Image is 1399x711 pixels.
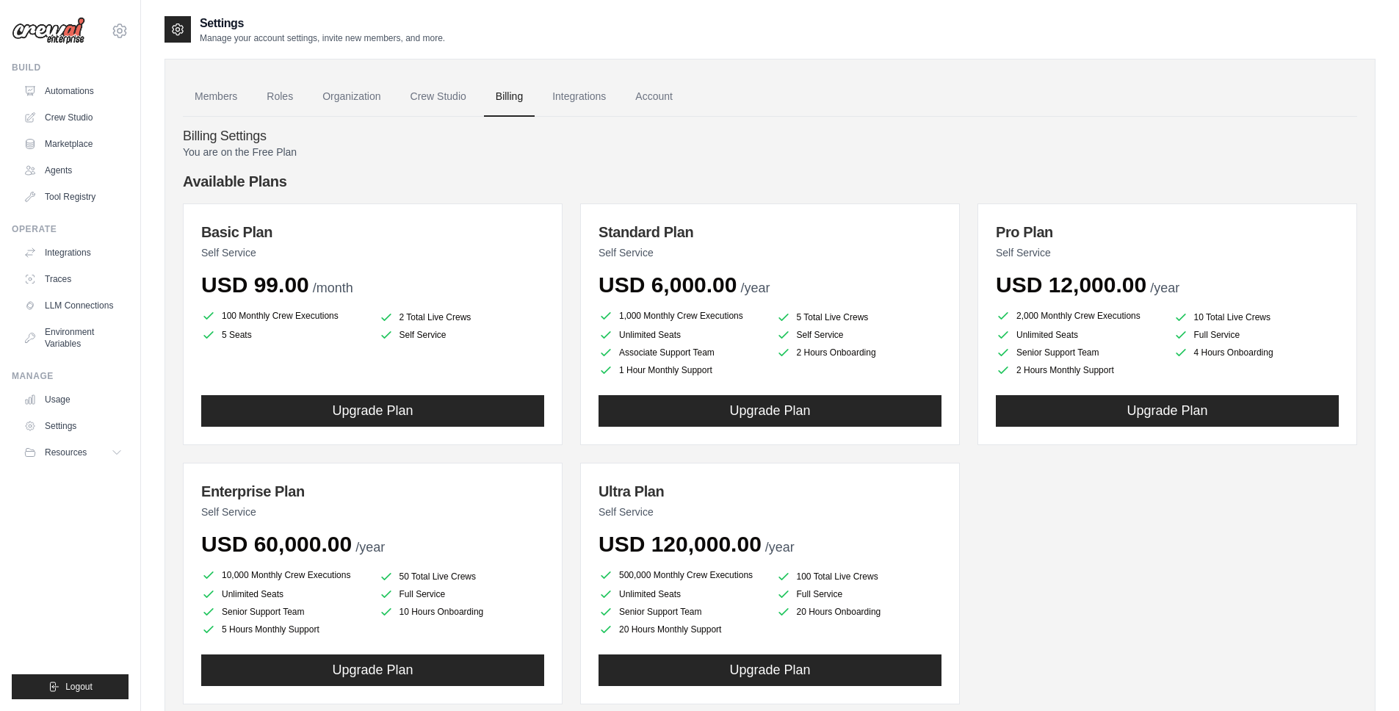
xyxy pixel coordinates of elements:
li: 2 Hours Monthly Support [996,363,1162,378]
span: USD 60,000.00 [201,532,352,556]
p: Manage your account settings, invite new members, and more. [200,32,445,44]
li: 10,000 Monthly Crew Executions [201,566,367,584]
a: Members [183,77,249,117]
p: Self Service [599,505,941,519]
li: Unlimited Seats [201,587,367,602]
button: Upgrade Plan [201,395,544,427]
p: Self Service [599,245,941,260]
button: Logout [12,674,129,699]
li: 2,000 Monthly Crew Executions [996,307,1162,325]
span: USD 12,000.00 [996,273,1146,297]
a: Roles [255,77,305,117]
li: Self Service [379,328,545,342]
li: Full Service [776,587,942,602]
li: Senior Support Team [599,604,764,619]
li: 4 Hours Onboarding [1174,345,1340,360]
a: Crew Studio [18,106,129,129]
p: You are on the Free Plan [183,145,1357,159]
li: 500,000 Monthly Crew Executions [599,566,764,584]
li: Full Service [1174,328,1340,342]
a: LLM Connections [18,294,129,317]
span: /year [765,540,795,555]
li: 20 Hours Onboarding [776,604,942,619]
button: Upgrade Plan [996,395,1339,427]
a: Integrations [18,241,129,264]
li: 10 Hours Onboarding [379,604,545,619]
li: 5 Total Live Crews [776,310,942,325]
h2: Settings [200,15,445,32]
h3: Standard Plan [599,222,941,242]
li: Full Service [379,587,545,602]
span: USD 99.00 [201,273,309,297]
a: Settings [18,414,129,438]
h3: Ultra Plan [599,481,941,502]
li: 100 Total Live Crews [776,569,942,584]
div: Build [12,62,129,73]
li: Senior Support Team [996,345,1162,360]
p: Self Service [996,245,1339,260]
button: Upgrade Plan [201,654,544,686]
h4: Available Plans [183,171,1357,192]
li: Unlimited Seats [599,328,764,342]
a: Environment Variables [18,320,129,355]
li: Senior Support Team [201,604,367,619]
span: Logout [65,681,93,693]
a: Account [623,77,684,117]
span: USD 120,000.00 [599,532,762,556]
h3: Enterprise Plan [201,481,544,502]
span: /year [740,281,770,295]
span: Resources [45,447,87,458]
img: Logo [12,17,85,45]
li: 50 Total Live Crews [379,569,545,584]
li: Unlimited Seats [599,587,764,602]
div: Operate [12,223,129,235]
li: 2 Hours Onboarding [776,345,942,360]
li: Self Service [776,328,942,342]
li: Associate Support Team [599,345,764,360]
span: /year [355,540,385,555]
span: /year [1150,281,1179,295]
h4: Billing Settings [183,129,1357,145]
li: 2 Total Live Crews [379,310,545,325]
li: 10 Total Live Crews [1174,310,1340,325]
a: Tool Registry [18,185,129,209]
li: 5 Hours Monthly Support [201,622,367,637]
button: Resources [18,441,129,464]
li: 1,000 Monthly Crew Executions [599,307,764,325]
li: Unlimited Seats [996,328,1162,342]
div: Manage [12,370,129,382]
span: USD 6,000.00 [599,273,737,297]
a: Marketplace [18,132,129,156]
p: Self Service [201,505,544,519]
span: /month [313,281,353,295]
h3: Pro Plan [996,222,1339,242]
h3: Basic Plan [201,222,544,242]
button: Upgrade Plan [599,395,941,427]
a: Crew Studio [399,77,478,117]
a: Automations [18,79,129,103]
a: Agents [18,159,129,182]
a: Integrations [541,77,618,117]
a: Organization [311,77,392,117]
p: Self Service [201,245,544,260]
a: Traces [18,267,129,291]
li: 1 Hour Monthly Support [599,363,764,378]
li: 100 Monthly Crew Executions [201,307,367,325]
a: Usage [18,388,129,411]
a: Billing [484,77,535,117]
li: 20 Hours Monthly Support [599,622,764,637]
button: Upgrade Plan [599,654,941,686]
li: 5 Seats [201,328,367,342]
